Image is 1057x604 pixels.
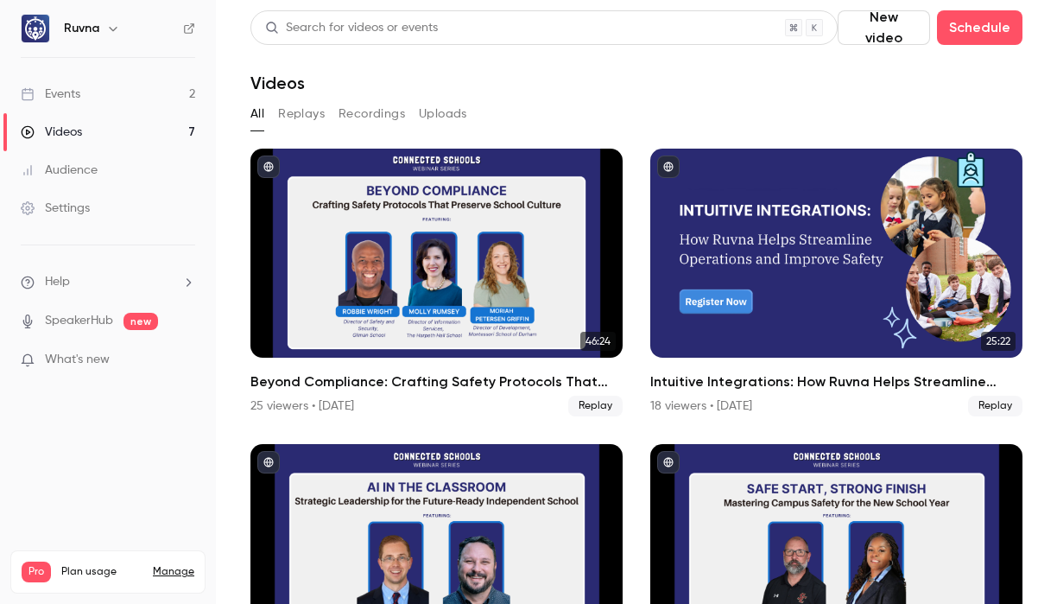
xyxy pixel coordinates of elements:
[339,100,405,128] button: Recordings
[21,162,98,179] div: Audience
[650,372,1022,392] h2: Intuitive Integrations: How Ruvna Helps Streamline Operations and Improve Safety
[650,397,752,415] div: 18 viewers • [DATE]
[650,149,1022,416] li: Intuitive Integrations: How Ruvna Helps Streamline Operations and Improve Safety
[250,149,623,416] li: Beyond Compliance: Crafting Safety Protocols That Preserve School Culture
[838,10,930,45] button: New video
[174,353,195,368] iframe: Noticeable Trigger
[21,200,90,217] div: Settings
[657,451,680,474] button: published
[153,565,194,579] a: Manage
[419,100,467,128] button: Uploads
[650,149,1022,416] a: 25:22Intuitive Integrations: How Ruvna Helps Streamline Operations and Improve Safety18 viewers •...
[250,397,354,415] div: 25 viewers • [DATE]
[257,156,280,178] button: published
[21,124,82,141] div: Videos
[580,332,616,351] span: 46:24
[568,396,623,416] span: Replay
[250,149,623,416] a: 46:24Beyond Compliance: Crafting Safety Protocols That Preserve School Culture25 viewers • [DATE]...
[250,372,623,392] h2: Beyond Compliance: Crafting Safety Protocols That Preserve School Culture
[257,451,280,474] button: published
[278,100,325,128] button: Replays
[657,156,680,178] button: published
[45,312,113,330] a: SpeakerHub
[968,396,1022,416] span: Replay
[250,10,1022,594] section: Videos
[45,351,110,369] span: What's new
[265,19,438,37] div: Search for videos or events
[937,10,1022,45] button: Schedule
[981,332,1016,351] span: 25:22
[21,273,195,291] li: help-dropdown-opener
[21,86,80,103] div: Events
[22,15,49,42] img: Ruvna
[22,562,51,582] span: Pro
[250,73,305,93] h1: Videos
[123,313,158,330] span: new
[45,273,70,291] span: Help
[250,100,264,128] button: All
[61,565,142,579] span: Plan usage
[64,20,99,37] h6: Ruvna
